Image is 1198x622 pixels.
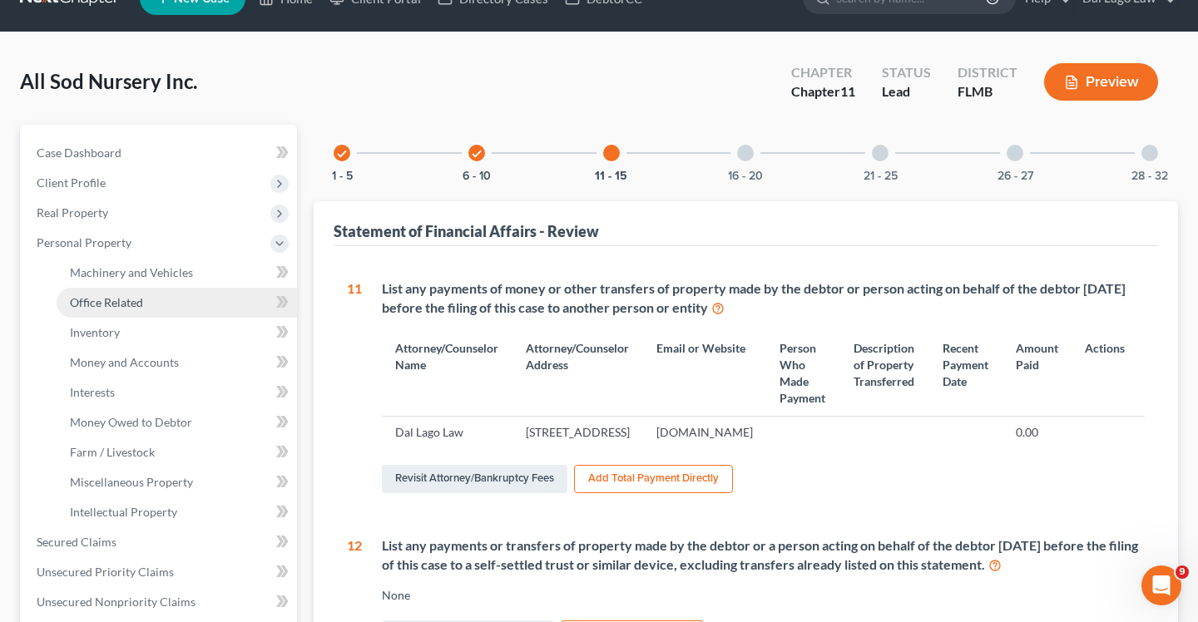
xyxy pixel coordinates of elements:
div: List any payments or transfers of property made by the debtor or a person acting on behalf of the... [382,536,1145,575]
th: Amount Paid [1002,330,1072,416]
span: Case Dashboard [37,146,121,160]
a: Secured Claims [23,527,297,557]
i: check [471,148,483,160]
span: Client Profile [37,175,106,190]
a: Interests [57,378,297,407]
th: Recent Payment Date [929,330,1002,416]
span: Personal Property [37,235,131,249]
a: Money Owed to Debtor [57,407,297,437]
a: Inventory [57,318,297,348]
span: Unsecured Nonpriority Claims [37,595,196,609]
a: Farm / Livestock [57,437,297,467]
span: Intellectual Property [70,505,177,519]
span: Machinery and Vehicles [70,265,193,279]
button: 16 - 20 [728,170,763,182]
div: District [958,63,1017,82]
th: Actions [1072,330,1145,416]
span: Unsecured Priority Claims [37,565,174,579]
td: [DOMAIN_NAME] [643,417,766,448]
div: Statement of Financial Affairs - Review [334,221,599,241]
span: Money and Accounts [70,355,179,369]
div: Lead [882,82,931,101]
td: Dal Lago Law [382,417,512,448]
th: Attorney/Counselor Address [512,330,644,416]
span: Farm / Livestock [70,445,155,459]
span: Real Property [37,205,108,220]
button: Add Total Payment Directly [574,465,733,493]
div: FLMB [958,82,1017,101]
td: 0.00 [1002,417,1072,448]
button: 6 - 10 [463,170,491,182]
a: Unsecured Priority Claims [23,557,297,587]
button: 28 - 32 [1131,170,1168,182]
th: Attorney/Counselor Name [382,330,512,416]
div: None [382,587,1145,604]
a: Revisit Attorney/Bankruptcy Fees [382,465,567,493]
a: Office Related [57,288,297,318]
span: Miscellaneous Property [70,475,193,489]
th: Email or Website [643,330,766,416]
span: All Sod Nursery Inc. [20,69,197,93]
i: check [336,148,348,160]
a: Machinery and Vehicles [57,258,297,288]
div: 11 [347,279,362,496]
span: Money Owed to Debtor [70,415,192,429]
a: Miscellaneous Property [57,467,297,497]
span: Inventory [70,325,120,339]
span: Interests [70,385,115,399]
th: Description of Property Transferred [840,330,929,416]
div: List any payments of money or other transfers of property made by the debtor or person acting on ... [382,279,1145,318]
span: Secured Claims [37,535,116,549]
div: Chapter [791,63,855,82]
th: Person Who Made Payment [766,330,840,416]
span: 9 [1176,565,1189,579]
button: 21 - 25 [864,170,898,182]
span: Office Related [70,295,143,309]
a: Intellectual Property [57,497,297,527]
div: Chapter [791,82,855,101]
div: Status [882,63,931,82]
iframe: Intercom live chat [1141,565,1181,605]
button: 1 - 5 [332,170,353,182]
a: Unsecured Nonpriority Claims [23,587,297,617]
button: Preview [1044,63,1158,101]
button: 11 - 15 [595,170,627,182]
a: Money and Accounts [57,348,297,378]
button: 26 - 27 [998,170,1033,182]
span: 11 [840,83,855,99]
td: [STREET_ADDRESS] [512,417,644,448]
a: Case Dashboard [23,138,297,168]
